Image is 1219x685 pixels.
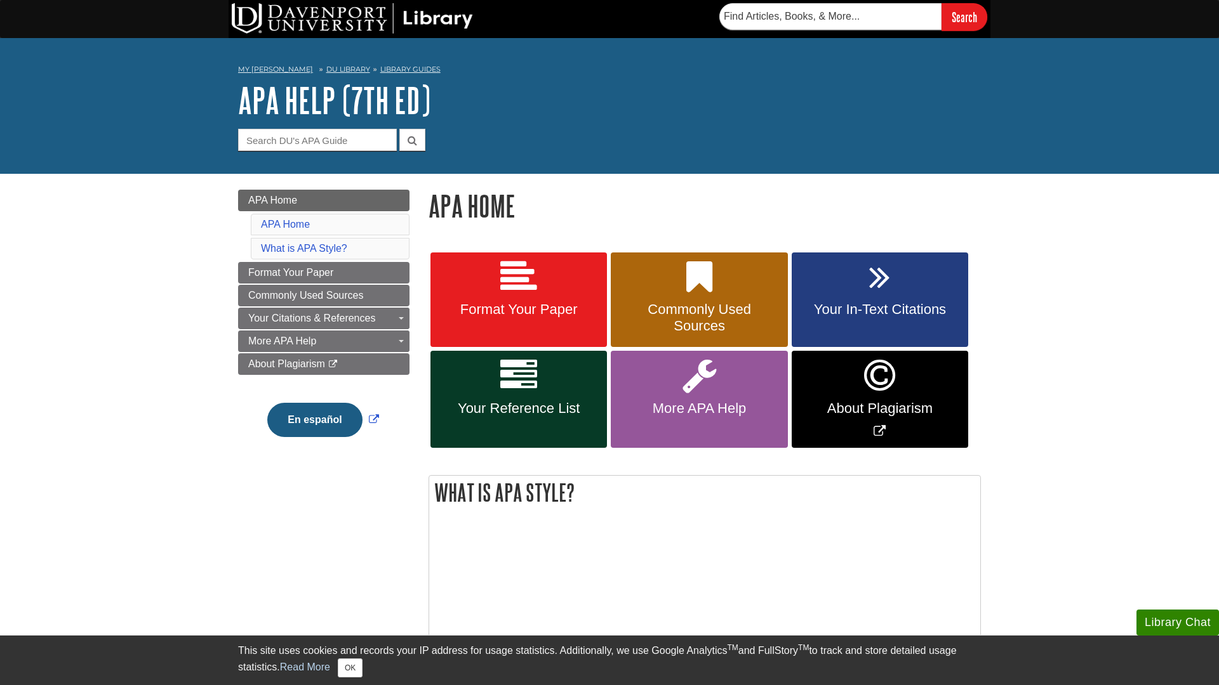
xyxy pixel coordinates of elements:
[430,252,607,348] a: Format Your Paper
[798,643,809,652] sup: TM
[801,400,959,417] span: About Plagiarism
[264,414,382,425] a: Link opens in new window
[328,360,338,369] i: This link opens in a new window
[248,267,333,278] span: Format Your Paper
[440,301,597,318] span: Format Your Paper
[261,243,347,254] a: What is APA Style?
[611,252,787,348] a: Commonly Used Sources
[338,658,363,677] button: Close
[248,195,297,205] span: APA Home
[792,351,968,448] a: Link opens in new window
[620,400,778,417] span: More APA Help
[280,662,330,672] a: Read More
[248,290,363,301] span: Commonly Used Sources
[238,262,410,284] a: Format Your Paper
[380,65,441,74] a: Library Guides
[248,336,316,346] span: More APA Help
[620,301,778,334] span: Commonly Used Sources
[238,308,410,329] a: Your Citations & References
[719,3,942,30] input: Find Articles, Books, & More...
[942,3,987,30] input: Search
[238,285,410,306] a: Commonly Used Sources
[238,190,410,211] a: APA Home
[238,643,981,677] div: This site uses cookies and records your IP address for usage statistics. Additionally, we use Goo...
[261,219,310,230] a: APA Home
[792,252,968,348] a: Your In-Text Citations
[238,61,981,81] nav: breadcrumb
[429,476,980,509] h2: What is APA Style?
[248,313,375,323] span: Your Citations & References
[429,190,981,222] h1: APA Home
[440,400,597,417] span: Your Reference List
[248,358,325,369] span: About Plagiarism
[238,81,430,120] a: APA Help (7th Ed)
[326,65,370,74] a: DU Library
[611,351,787,448] a: More APA Help
[238,330,410,352] a: More APA Help
[267,403,362,437] button: En español
[719,3,987,30] form: Searches DU Library's articles, books, and more
[238,64,313,75] a: My [PERSON_NAME]
[238,353,410,375] a: About Plagiarism
[1136,610,1219,636] button: Library Chat
[727,643,738,652] sup: TM
[238,190,410,459] div: Guide Page Menu
[232,3,473,34] img: DU Library
[238,129,397,151] input: Search DU's APA Guide
[430,351,607,448] a: Your Reference List
[801,301,959,318] span: Your In-Text Citations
